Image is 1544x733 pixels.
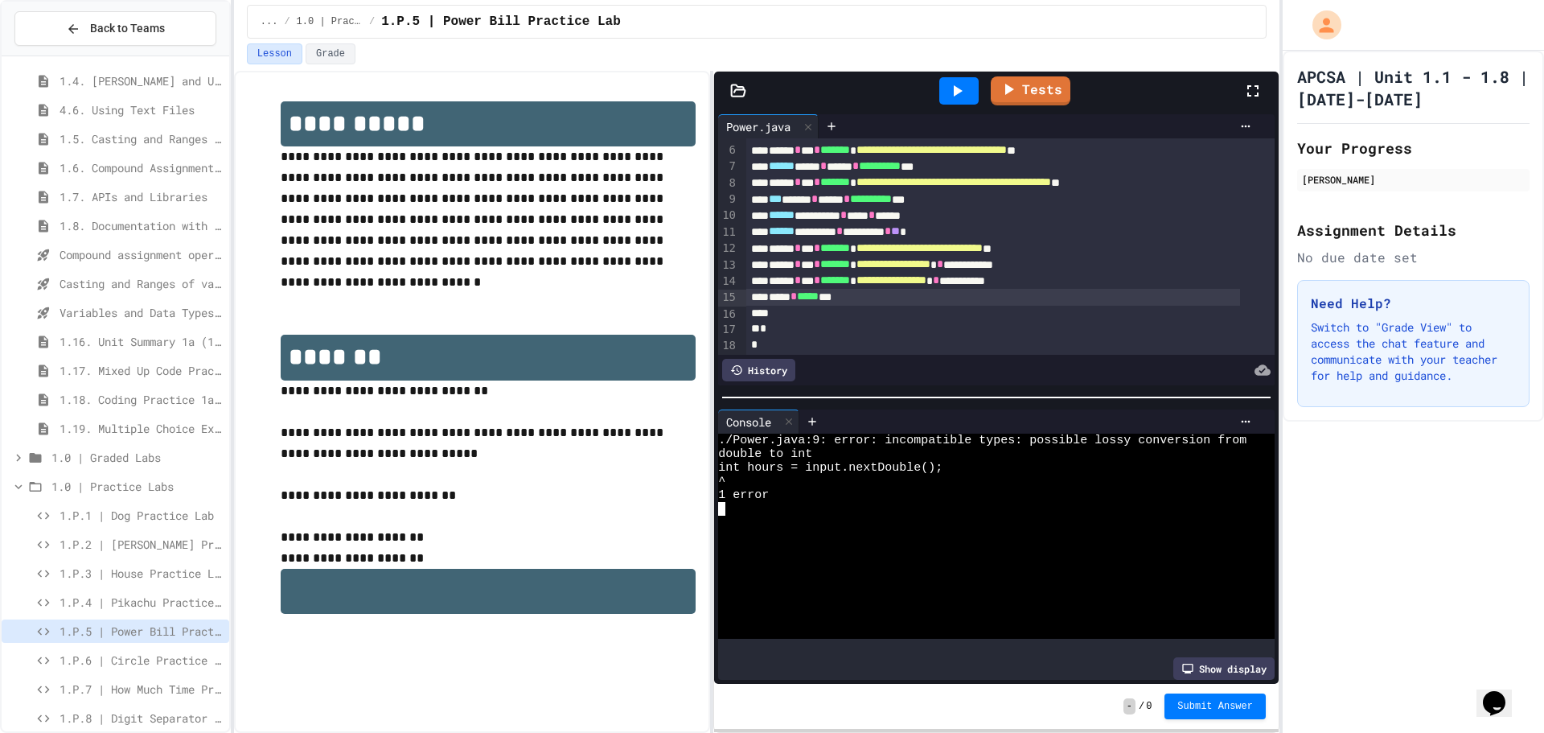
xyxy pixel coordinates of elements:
span: 4.6. Using Text Files [60,101,223,118]
div: 13 [718,257,738,274]
span: Submit Answer [1177,700,1253,713]
span: 1 error [718,488,769,502]
div: Show display [1173,657,1275,680]
div: 8 [718,175,738,191]
div: 12 [718,241,738,257]
div: 6 [718,142,738,159]
span: 1.0 | Practice Labs [51,478,223,495]
span: 1.5. Casting and Ranges of Values [60,130,223,147]
span: 1.16. Unit Summary 1a (1.1-1.6) [60,333,223,350]
h1: APCSA | Unit 1.1 - 1.8 | [DATE]-[DATE] [1297,65,1530,110]
span: 1.0 | Graded Labs [51,449,223,466]
span: / [284,15,289,28]
span: Compound assignment operators - Quiz [60,246,223,263]
span: Casting and Ranges of variables - Quiz [60,275,223,292]
a: Tests [991,76,1070,105]
div: 9 [718,191,738,208]
div: History [722,359,795,381]
span: 1.P.2 | [PERSON_NAME] Practice Lab [60,536,223,553]
span: 1.4. [PERSON_NAME] and User Input [60,72,223,89]
span: 1.P.1 | Dog Practice Lab [60,507,223,524]
div: 7 [718,159,738,175]
div: 18 [718,338,738,354]
button: Submit Answer [1164,694,1266,719]
span: 1.P.3 | House Practice Lab [60,565,223,582]
div: 14 [718,274,738,290]
span: 0 [1146,700,1152,713]
span: 1.6. Compound Assignment Operators [60,159,223,176]
span: ./Power.java:9: error: incompatible types: possible lossy conversion from [718,434,1246,447]
button: Grade [306,43,355,64]
button: Back to Teams [14,11,216,46]
div: Console [718,414,779,430]
h2: Assignment Details [1297,219,1530,241]
div: 15 [718,290,738,306]
span: 1.P.4 | Pikachu Practice Lab [60,594,223,611]
span: 1.P.7 | How Much Time Practice Lab [60,681,223,698]
span: 1.19. Multiple Choice Exercises for Unit 1a (1.1-1.6) [60,420,223,437]
span: 1.0 | Practice Labs [297,15,363,28]
span: Back to Teams [90,20,165,37]
span: int hours = input.nextDouble(); [718,461,942,475]
span: 1.P.6 | Circle Practice Lab [60,652,223,669]
h2: Your Progress [1297,137,1530,159]
span: double to int [718,447,812,461]
div: 17 [718,322,738,338]
iframe: chat widget [1476,669,1528,717]
div: No due date set [1297,248,1530,267]
div: Console [718,410,799,434]
span: 1.8. Documentation with Comments and Preconditions [60,217,223,234]
div: Power.java [718,114,819,138]
span: / [369,15,375,28]
span: 1.P.5 | Power Bill Practice Lab [60,623,223,640]
div: [PERSON_NAME] [1302,172,1525,187]
div: 11 [718,224,738,241]
span: ^ [718,475,725,488]
span: / [1139,700,1144,713]
span: ... [261,15,278,28]
h3: Need Help? [1311,294,1516,313]
button: Lesson [247,43,302,64]
div: Power.java [718,118,799,135]
span: 1.P.8 | Digit Separator Practice Lab [60,710,223,727]
span: 1.P.5 | Power Bill Practice Lab [381,12,621,31]
div: My Account [1296,6,1345,43]
span: 1.18. Coding Practice 1a (1.1-1.6) [60,391,223,408]
div: 16 [718,307,738,323]
span: 1.17. Mixed Up Code Practice 1.1-1.6 [60,362,223,379]
div: 10 [718,208,738,224]
span: 1.7. APIs and Libraries [60,188,223,205]
p: Switch to "Grade View" to access the chat feature and communicate with your teacher for help and ... [1311,319,1516,384]
span: Variables and Data Types - Quiz [60,304,223,321]
span: - [1123,698,1135,714]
